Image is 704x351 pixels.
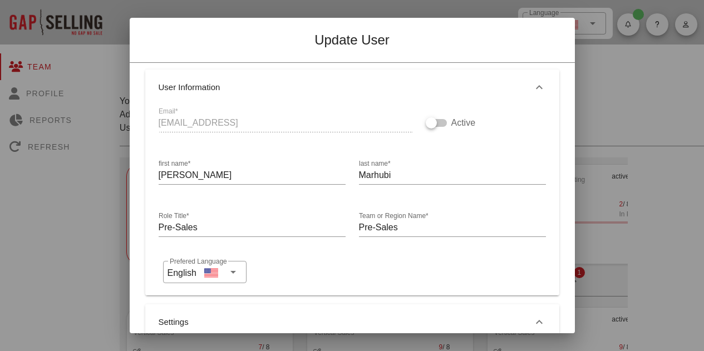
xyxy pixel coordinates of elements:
label: last name* [359,160,391,168]
label: first name* [159,160,190,168]
div: Prefered LanguageEnglish [163,261,247,283]
label: Email* [159,107,178,116]
div: English [168,264,196,280]
button: Settings [145,304,559,340]
button: User Information [145,70,559,105]
div: Update User [314,31,390,49]
label: Prefered Language [170,258,227,266]
label: Role Title* [159,212,189,220]
label: Team or Region Name* [359,212,429,220]
label: Active [451,117,546,128]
